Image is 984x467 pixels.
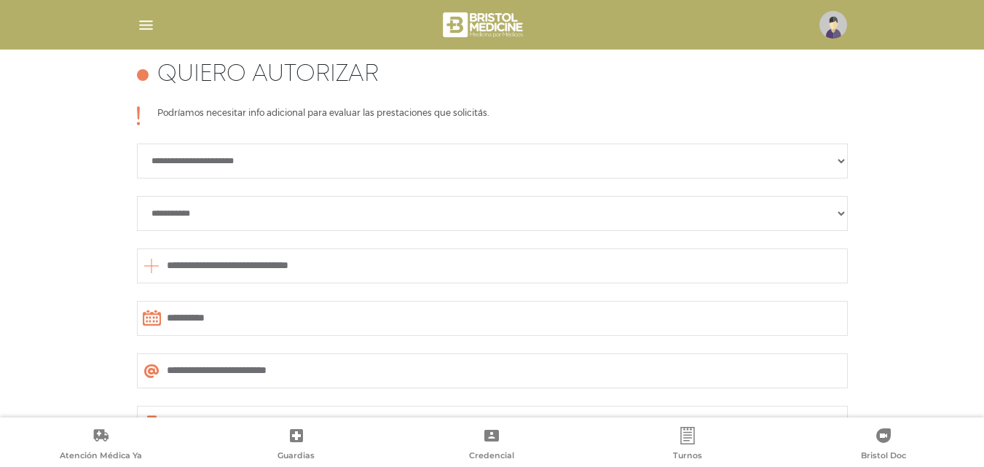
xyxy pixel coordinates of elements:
[441,7,527,42] img: bristol-medicine-blanco.png
[60,450,142,463] span: Atención Médica Ya
[469,450,514,463] span: Credencial
[199,427,395,464] a: Guardias
[137,16,155,34] img: Cober_menu-lines-white.svg
[3,427,199,464] a: Atención Médica Ya
[157,61,379,89] h4: Quiero autorizar
[157,106,489,125] p: Podríamos necesitar info adicional para evaluar las prestaciones que solicitás.
[861,450,906,463] span: Bristol Doc
[819,11,847,39] img: profile-placeholder.svg
[278,450,315,463] span: Guardias
[394,427,590,464] a: Credencial
[785,427,981,464] a: Bristol Doc
[673,450,702,463] span: Turnos
[590,427,786,464] a: Turnos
